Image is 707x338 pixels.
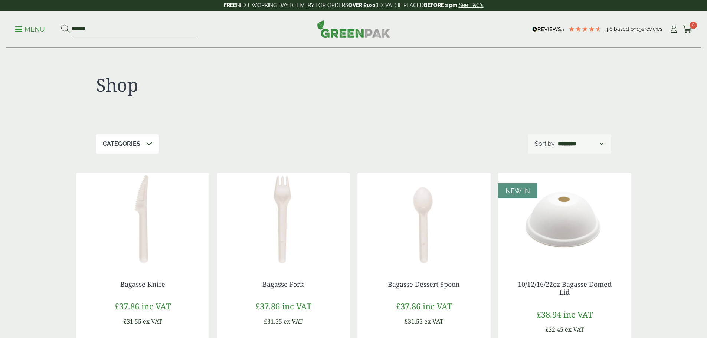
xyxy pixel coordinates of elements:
span: £37.86 [396,301,420,312]
a: Bagasse Dessert Spoon [388,280,460,289]
strong: BEFORE 2 pm [424,2,457,8]
span: Based on [614,26,636,32]
p: Menu [15,25,45,34]
a: 10/12/16/22oz Bagasse Domed Lid [518,280,612,297]
span: inc VAT [423,301,452,312]
span: £38.94 [537,309,561,320]
a: Bagasse Fork [262,280,304,289]
span: ex VAT [565,325,584,334]
img: GreenPak Supplies [317,20,390,38]
a: 0 [683,24,692,35]
span: ex VAT [424,317,443,325]
strong: FREE [224,2,236,8]
a: Bagasse Knife [120,280,165,289]
img: Bagasse Fork [217,173,350,266]
span: inc VAT [282,301,311,312]
span: 4.8 [605,26,614,32]
img: 5330024 Bagasse Domed Lid fits 12 16 22oz cups [498,173,631,266]
strong: OVER £100 [348,2,376,8]
p: Sort by [535,140,555,148]
span: inc VAT [563,309,593,320]
i: My Account [669,26,678,33]
img: REVIEWS.io [532,27,564,32]
img: Bagasse Knife [76,173,209,266]
p: Categories [103,140,140,148]
img: Bagasse Spoon [357,173,491,266]
a: Menu [15,25,45,32]
span: £31.55 [123,317,141,325]
span: NEW IN [505,187,530,195]
span: £31.55 [264,317,282,325]
h1: Shop [96,74,354,96]
select: Shop order [556,140,605,148]
a: See T&C's [459,2,484,8]
span: 192 [636,26,644,32]
span: reviews [644,26,662,32]
div: 4.8 Stars [568,26,602,32]
span: inc VAT [141,301,171,312]
i: Cart [683,26,692,33]
span: ex VAT [143,317,162,325]
span: £32.45 [545,325,563,334]
span: ex VAT [284,317,303,325]
span: 0 [690,22,697,29]
span: £37.86 [255,301,280,312]
span: £37.86 [115,301,139,312]
span: £31.55 [405,317,423,325]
